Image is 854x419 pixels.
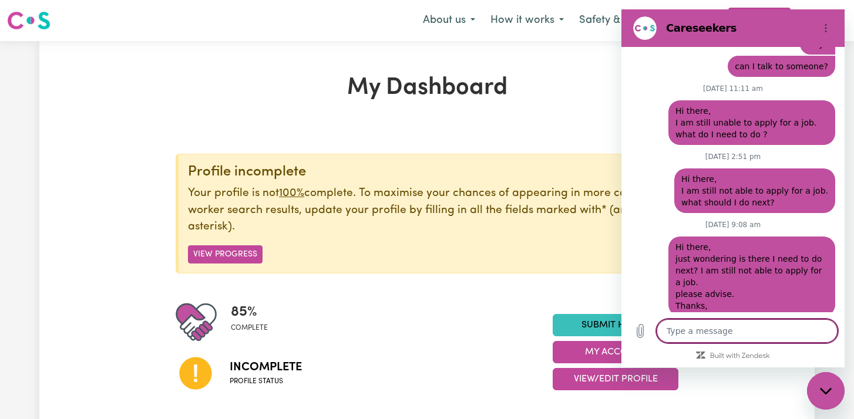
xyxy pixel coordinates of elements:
p: Your profile is not complete. To maximise your chances of appearing in more care worker search re... [188,185,668,236]
button: View/Edit Profile [553,368,678,390]
u: 100% [279,188,304,199]
span: Incomplete [230,359,302,376]
span: Profile status [230,376,302,387]
a: Careseekers logo [7,7,51,34]
button: View Progress [188,245,263,263]
button: About us [415,8,483,33]
iframe: Button to launch messaging window, conversation in progress [807,372,845,410]
div: Profile incomplete [188,164,668,181]
h1: My Dashboard [176,74,678,102]
div: Profile completeness: 85% [231,302,277,343]
button: My Account [795,8,847,33]
a: Blog [687,8,724,33]
span: 85 % [231,302,268,323]
button: How it works [483,8,571,33]
img: Careseekers logo [7,10,51,31]
span: complete [231,323,268,333]
a: Find jobs [728,8,791,33]
a: Submit Hours [553,314,678,336]
button: Safety & resources [571,8,687,33]
button: My Account [553,341,678,363]
iframe: Messaging window [621,9,845,367]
